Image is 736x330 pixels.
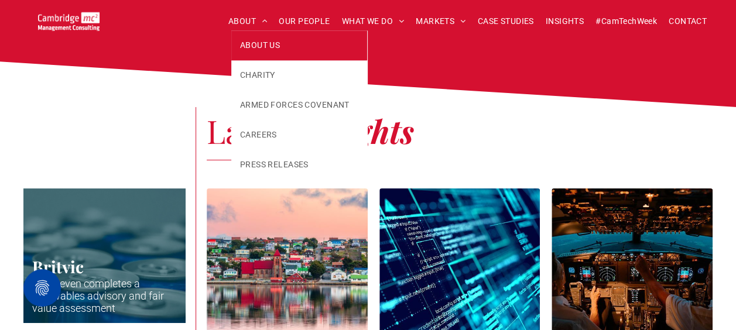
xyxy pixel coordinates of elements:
[590,12,663,30] a: #CamTechWeek
[663,12,713,30] a: CONTACT
[38,13,100,26] a: Your Business Transformed | Cambridge Management Consulting
[273,12,336,30] a: OUR PEOPLE
[240,99,350,111] span: ARMED FORCES COVENANT
[23,188,186,323] a: Aerial shot of Amsterdam
[231,60,367,90] a: CHARITY
[231,120,367,150] a: CAREERS
[207,109,294,152] span: Latest
[540,12,590,30] a: INSIGHTS
[222,12,273,30] a: ABOUT
[240,69,275,81] span: CHARITY
[38,12,100,31] img: Cambridge MC Logo, digital transformation
[336,12,410,30] a: WHAT WE DO
[240,159,309,171] span: PRESS RELEASES
[240,39,280,51] span: ABOUT US
[472,12,540,30] a: CASE STUDIES
[240,129,277,141] span: CAREERS
[410,12,471,30] a: MARKETS
[228,12,268,30] span: ABOUT
[231,90,367,120] a: ARMED FORCES COVENANT
[231,30,367,60] a: ABOUT US
[231,150,367,180] a: PRESS RELEASES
